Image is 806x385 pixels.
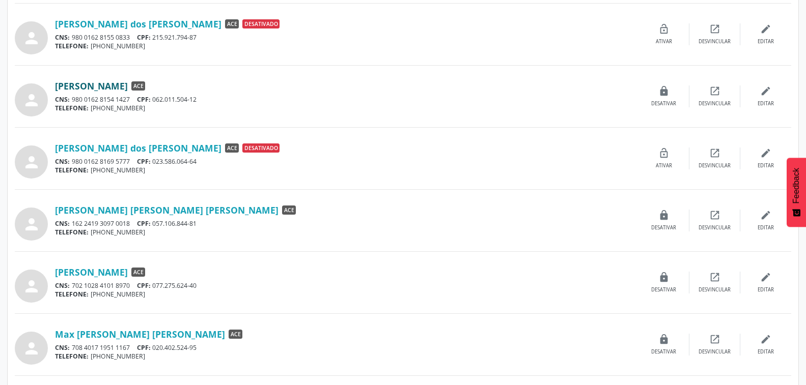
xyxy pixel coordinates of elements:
div: Editar [758,162,774,169]
span: Desativado [242,19,280,28]
i: lock [658,334,670,345]
a: [PERSON_NAME] [55,80,128,92]
span: CPF: [137,33,151,42]
div: [PHONE_NUMBER] [55,42,638,50]
i: person [22,215,41,233]
i: person [22,277,41,295]
div: Desvincular [699,224,731,231]
span: CNS: [55,33,70,42]
span: ACE [225,143,239,153]
span: ACE [229,330,242,339]
button: Feedback - Mostrar pesquisa [787,158,806,227]
div: Desvincular [699,100,731,107]
div: Editar [758,348,774,356]
span: CNS: [55,281,70,290]
div: Editar [758,286,774,293]
span: CPF: [137,95,151,104]
i: open_in_new [709,85,720,97]
span: Feedback [792,168,801,203]
div: 980 0162 8155 0833 215.921.794-87 [55,33,638,42]
span: ACE [131,81,145,91]
a: [PERSON_NAME] dos [PERSON_NAME] [55,18,221,29]
span: ACE [282,205,296,215]
div: 162 2419 3097 0018 057.106.844-81 [55,219,638,228]
div: Desvincular [699,348,731,356]
a: [PERSON_NAME] [PERSON_NAME] [PERSON_NAME] [55,204,279,216]
i: lock [658,210,670,221]
div: Editar [758,100,774,107]
div: Desvincular [699,38,731,45]
span: TELEFONE: [55,228,89,236]
i: person [22,91,41,109]
div: Desvincular [699,162,731,169]
i: edit [760,272,771,283]
span: Desativado [242,143,280,153]
i: open_in_new [709,23,720,35]
i: open_in_new [709,272,720,283]
div: 980 0162 8169 5777 023.586.064-64 [55,157,638,166]
a: Max [PERSON_NAME] [PERSON_NAME] [55,329,225,340]
i: lock_open [658,147,670,159]
div: Desvincular [699,286,731,293]
span: CPF: [137,219,151,228]
i: lock [658,272,670,283]
span: TELEFONE: [55,166,89,174]
span: CNS: [55,95,70,104]
i: open_in_new [709,334,720,345]
div: 708 4017 1951 1167 020.402.524-95 [55,343,638,352]
div: [PHONE_NUMBER] [55,104,638,112]
div: Desativar [651,224,676,231]
i: lock [658,85,670,97]
i: edit [760,23,771,35]
div: Desativar [651,348,676,356]
i: person [22,153,41,171]
div: 980 0162 8154 1427 062.011.504-12 [55,95,638,104]
div: Ativar [656,38,672,45]
i: edit [760,334,771,345]
span: CNS: [55,219,70,228]
div: [PHONE_NUMBER] [55,290,638,299]
div: [PHONE_NUMBER] [55,352,638,361]
div: Ativar [656,162,672,169]
i: person [22,29,41,47]
span: CNS: [55,343,70,352]
div: 702 1028 4101 8970 077.275.624-40 [55,281,638,290]
span: ACE [131,268,145,277]
span: TELEFONE: [55,352,89,361]
span: CPF: [137,157,151,166]
div: Editar [758,224,774,231]
i: edit [760,147,771,159]
a: [PERSON_NAME] dos [PERSON_NAME] [55,142,221,154]
span: CNS: [55,157,70,166]
a: [PERSON_NAME] [55,266,128,278]
i: edit [760,85,771,97]
i: open_in_new [709,210,720,221]
i: edit [760,210,771,221]
div: [PHONE_NUMBER] [55,166,638,174]
span: CPF: [137,281,151,290]
span: CPF: [137,343,151,352]
i: open_in_new [709,147,720,159]
span: TELEFONE: [55,290,89,299]
span: ACE [225,19,239,28]
div: Desativar [651,100,676,107]
div: [PHONE_NUMBER] [55,228,638,236]
span: TELEFONE: [55,42,89,50]
span: TELEFONE: [55,104,89,112]
div: Desativar [651,286,676,293]
div: Editar [758,38,774,45]
i: lock_open [658,23,670,35]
